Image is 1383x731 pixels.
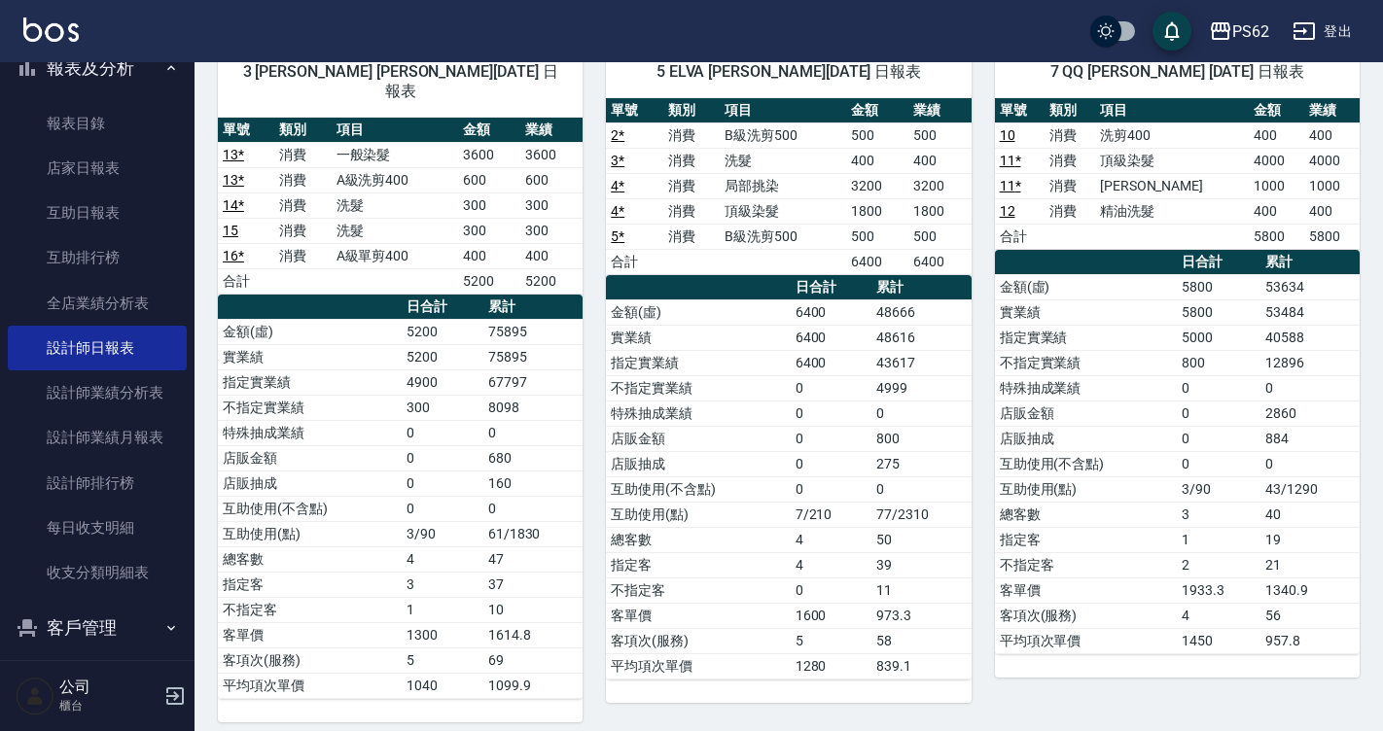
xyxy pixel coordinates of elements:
[606,249,662,274] td: 合計
[1260,400,1360,426] td: 2860
[871,552,972,577] td: 39
[402,445,483,470] td: 0
[791,527,872,552] td: 4
[1249,198,1304,224] td: 400
[606,275,971,679] table: a dense table
[995,527,1178,552] td: 指定客
[1177,350,1260,375] td: 800
[332,218,458,243] td: 洗髮
[402,521,483,546] td: 3/90
[791,502,872,527] td: 7/210
[871,628,972,653] td: 58
[1045,98,1095,123] th: 類別
[402,470,483,496] td: 0
[1304,173,1360,198] td: 1000
[458,192,520,218] td: 300
[1304,122,1360,148] td: 400
[791,577,872,603] td: 0
[663,224,720,249] td: 消費
[846,173,908,198] td: 3200
[791,275,872,300] th: 日合計
[1232,19,1269,44] div: PS62
[8,370,187,415] a: 設計師業績分析表
[606,527,790,552] td: 總客數
[483,319,584,344] td: 75895
[663,198,720,224] td: 消費
[274,167,331,192] td: 消費
[1177,527,1260,552] td: 1
[1304,148,1360,173] td: 4000
[606,350,790,375] td: 指定實業績
[995,350,1178,375] td: 不指定實業績
[483,295,584,320] th: 累計
[1260,527,1360,552] td: 19
[791,426,872,451] td: 0
[606,98,662,123] th: 單號
[1177,400,1260,426] td: 0
[1177,577,1260,603] td: 1933.3
[8,146,187,191] a: 店家日報表
[483,470,584,496] td: 160
[218,369,402,395] td: 指定實業績
[218,572,402,597] td: 指定客
[791,451,872,476] td: 0
[1249,98,1304,123] th: 金額
[791,628,872,653] td: 5
[995,502,1178,527] td: 總客數
[720,98,846,123] th: 項目
[8,43,187,93] button: 報表及分析
[606,552,790,577] td: 指定客
[606,603,790,628] td: 客單價
[908,198,971,224] td: 1800
[274,118,331,143] th: 類別
[520,118,583,143] th: 業績
[520,167,583,192] td: 600
[483,369,584,395] td: 67797
[606,400,790,426] td: 特殊抽成業績
[458,243,520,268] td: 400
[8,550,187,595] a: 收支分類明細表
[1260,299,1360,325] td: 53484
[458,218,520,243] td: 300
[871,275,972,300] th: 累計
[1260,603,1360,628] td: 56
[871,603,972,628] td: 973.3
[791,476,872,502] td: 0
[995,375,1178,400] td: 特殊抽成業績
[8,653,187,704] button: 員工及薪資
[218,420,402,445] td: 特殊抽成業績
[995,250,1360,654] table: a dense table
[520,268,583,294] td: 5200
[1201,12,1277,52] button: PS62
[995,603,1178,628] td: 客項次(服務)
[791,400,872,426] td: 0
[629,62,947,82] span: 5 ELVA [PERSON_NAME][DATE] 日報表
[1177,375,1260,400] td: 0
[218,118,583,295] table: a dense table
[791,552,872,577] td: 4
[483,344,584,369] td: 75895
[520,192,583,218] td: 300
[606,325,790,350] td: 實業績
[720,173,846,198] td: 局部挑染
[483,673,584,698] td: 1099.9
[791,653,872,679] td: 1280
[908,224,971,249] td: 500
[846,224,908,249] td: 500
[402,622,483,647] td: 1300
[606,299,790,325] td: 金額(虛)
[218,395,402,420] td: 不指定實業績
[1260,375,1360,400] td: 0
[663,98,720,123] th: 類別
[720,198,846,224] td: 頂級染髮
[520,243,583,268] td: 400
[332,118,458,143] th: 項目
[520,218,583,243] td: 300
[458,268,520,294] td: 5200
[606,628,790,653] td: 客項次(服務)
[606,375,790,400] td: 不指定實業績
[846,148,908,173] td: 400
[995,224,1046,249] td: 合計
[871,577,972,603] td: 11
[1177,451,1260,476] td: 0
